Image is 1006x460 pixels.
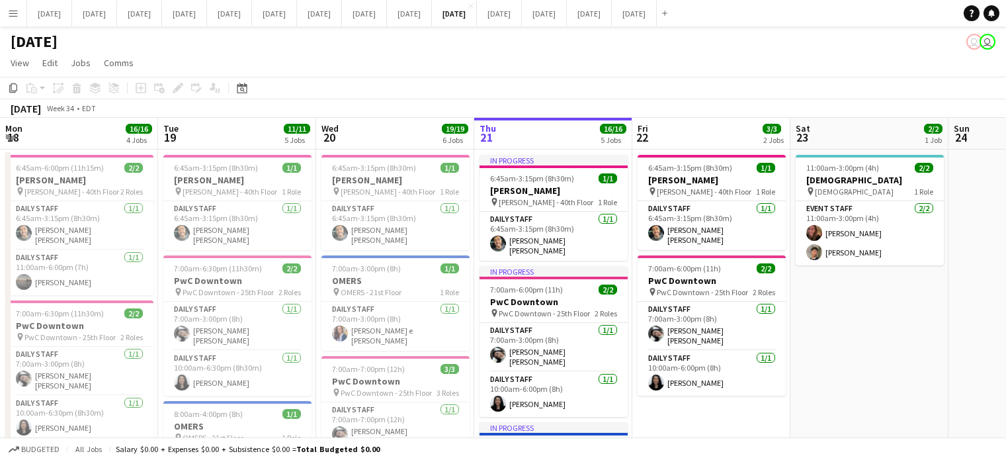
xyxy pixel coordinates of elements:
[5,300,153,441] app-job-card: 7:00am-6:30pm (11h30m)2/2PwC Downtown PwC Downtown - 25th Floor2 RolesDaily Staff1/17:00am-3:00pm...
[11,57,29,69] span: View
[657,287,748,297] span: PwC Downtown - 25th Floor
[753,287,775,297] span: 2 Roles
[757,263,775,273] span: 2/2
[499,197,593,207] span: [PERSON_NAME] - 40th Floor
[638,122,648,134] span: Fri
[124,308,143,318] span: 2/2
[480,155,628,165] div: In progress
[321,255,470,351] app-job-card: 7:00am-3:00pm (8h)1/1OMERS OMERS - 21st Floor1 RoleDaily Staff1/17:00am-3:00pm (8h)[PERSON_NAME] ...
[3,130,22,145] span: 18
[437,388,459,398] span: 3 Roles
[440,187,459,197] span: 1 Role
[332,263,401,273] span: 7:00am-3:00pm (8h)
[174,163,258,173] span: 6:45am-3:15pm (8h30m)
[595,308,617,318] span: 2 Roles
[44,103,77,113] span: Week 34
[99,54,139,71] a: Comms
[636,130,648,145] span: 22
[638,275,786,287] h3: PwC Downtown
[321,155,470,250] div: 6:45am-3:15pm (8h30m)1/1[PERSON_NAME] [PERSON_NAME] - 40th Floor1 RoleDaily Staff1/16:45am-3:15pm...
[980,34,995,50] app-user-avatar: Jolanta Rokowski
[5,174,153,186] h3: [PERSON_NAME]
[440,163,459,173] span: 1/1
[480,372,628,417] app-card-role: Daily Staff1/110:00am-6:00pm (8h)[PERSON_NAME]
[27,1,72,26] button: [DATE]
[966,34,982,50] app-user-avatar: Jolanta Rokowski
[116,444,380,454] div: Salary $0.00 + Expenses $0.00 + Subsistence $0.00 =
[5,347,153,396] app-card-role: Daily Staff1/17:00am-3:00pm (8h)[PERSON_NAME] [PERSON_NAME]
[72,1,117,26] button: [DATE]
[480,422,628,433] div: In progress
[282,409,301,419] span: 1/1
[183,433,243,443] span: OMERS - 21st Floor
[638,255,786,396] div: 7:00am-6:00pm (11h)2/2PwC Downtown PwC Downtown - 25th Floor2 RolesDaily Staff1/17:00am-3:00pm (8...
[321,122,339,134] span: Wed
[638,155,786,250] app-job-card: 6:45am-3:15pm (8h30m)1/1[PERSON_NAME] [PERSON_NAME] - 40th Floor1 RoleDaily Staff1/16:45am-3:15pm...
[120,187,143,197] span: 2 Roles
[915,163,933,173] span: 2/2
[252,1,297,26] button: [DATE]
[24,187,119,197] span: [PERSON_NAME] - 40th Floor
[480,155,628,261] div: In progress6:45am-3:15pm (8h30m)1/1[PERSON_NAME] [PERSON_NAME] - 40th Floor1 RoleDaily Staff1/16:...
[321,275,470,287] h3: OMERS
[163,275,312,287] h3: PwC Downtown
[117,1,162,26] button: [DATE]
[954,122,970,134] span: Sun
[5,250,153,295] app-card-role: Daily Staff1/111:00am-6:00pm (7h)[PERSON_NAME]
[567,1,612,26] button: [DATE]
[321,174,470,186] h3: [PERSON_NAME]
[600,124,626,134] span: 16/16
[442,135,468,145] div: 6 Jobs
[924,124,943,134] span: 2/2
[657,187,751,197] span: [PERSON_NAME] - 40th Floor
[21,445,60,454] span: Budgeted
[442,124,468,134] span: 19/19
[480,266,628,417] app-job-card: In progress7:00am-6:00pm (11h)2/2PwC Downtown PwC Downtown - 25th Floor2 RolesDaily Staff1/17:00a...
[612,1,657,26] button: [DATE]
[73,444,105,454] span: All jobs
[815,187,894,197] span: [DEMOGRAPHIC_DATA]
[120,332,143,342] span: 2 Roles
[321,375,470,387] h3: PwC Downtown
[480,266,628,277] div: In progress
[341,187,435,197] span: [PERSON_NAME] - 40th Floor
[174,263,262,273] span: 7:00am-6:30pm (11h30m)
[82,103,96,113] div: EDT
[638,174,786,186] h3: [PERSON_NAME]
[638,351,786,396] app-card-role: Daily Staff1/110:00am-6:00pm (8h)[PERSON_NAME]
[763,135,784,145] div: 2 Jobs
[490,285,563,295] span: 7:00am-6:00pm (11h)
[341,287,401,297] span: OMERS - 21st Floor
[914,187,933,197] span: 1 Role
[480,185,628,197] h3: [PERSON_NAME]
[278,287,301,297] span: 2 Roles
[478,130,496,145] span: 21
[796,201,944,265] app-card-role: Event Staff2/211:00am-3:00pm (4h)[PERSON_NAME][PERSON_NAME]
[432,1,477,26] button: [DATE]
[480,296,628,308] h3: PwC Downtown
[65,54,96,71] a: Jobs
[5,54,34,71] a: View
[440,364,459,374] span: 3/3
[5,320,153,332] h3: PwC Downtown
[341,388,432,398] span: PwC Downtown - 25th Floor
[124,163,143,173] span: 2/2
[282,263,301,273] span: 2/2
[499,308,590,318] span: PwC Downtown - 25th Floor
[321,201,470,250] app-card-role: Daily Staff1/16:45am-3:15pm (8h30m)[PERSON_NAME] [PERSON_NAME]
[601,135,626,145] div: 5 Jobs
[11,102,41,115] div: [DATE]
[796,174,944,186] h3: [DEMOGRAPHIC_DATA]
[599,285,617,295] span: 2/2
[284,135,310,145] div: 5 Jobs
[598,197,617,207] span: 1 Role
[183,187,277,197] span: [PERSON_NAME] - 40th Floor
[282,433,301,443] span: 1 Role
[174,409,243,419] span: 8:00am-4:00pm (8h)
[163,420,312,432] h3: OMERS
[11,32,58,52] h1: [DATE]
[163,255,312,396] div: 7:00am-6:30pm (11h30m)2/2PwC Downtown PwC Downtown - 25th Floor2 RolesDaily Staff1/17:00am-3:00pm...
[757,163,775,173] span: 1/1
